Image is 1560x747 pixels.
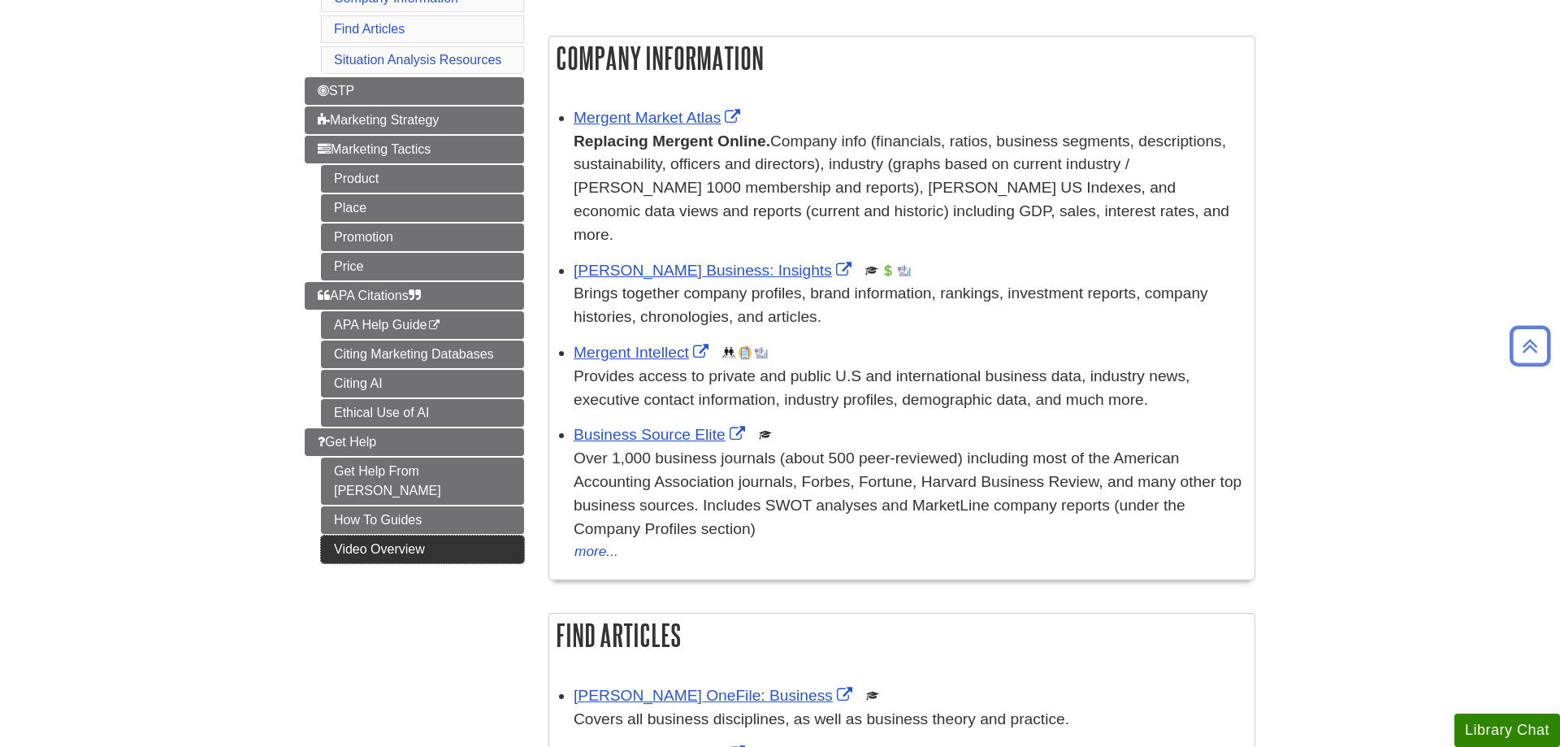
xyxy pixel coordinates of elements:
a: Promotion [321,224,524,251]
a: Place [321,194,524,222]
img: Scholarly or Peer Reviewed [865,264,878,277]
img: Financial Report [882,264,895,277]
a: Get Help [305,428,524,456]
a: Product [321,165,524,193]
a: APA Citations [305,282,524,310]
a: Back to Top [1504,335,1556,357]
button: Library Chat [1454,714,1560,747]
a: Ethical Use of AI [321,399,524,427]
a: Link opens in new window [574,109,744,126]
a: Marketing Tactics [305,136,524,163]
a: Find Articles [334,22,405,36]
div: Over 1,000 business journals (about 500 peer-reviewed) including most of the American Accounting ... [574,447,1246,541]
strong: Replacing Mergent Online. [574,132,770,150]
span: Marketing Tactics [318,142,431,156]
h2: Find Articles [549,614,1254,657]
p: Covers all business disciplines, as well as business theory and practice. [574,708,1246,732]
a: Link opens in new window [574,426,749,443]
a: Link opens in new window [574,687,856,704]
a: APA Help Guide [321,311,524,339]
a: Video Overview [321,536,524,563]
a: Citing Marketing Databases [321,341,524,368]
a: Citing AI [321,370,524,397]
p: Brings together company profiles, brand information, rankings, investment reports, company histor... [574,282,1246,329]
p: Company info (financials, ratios, business segments, descriptions, sustainability, officers and d... [574,130,1246,247]
img: Demographics [722,346,735,359]
a: How To Guides [321,506,524,534]
span: APA Citations [318,289,421,302]
span: STP [318,84,354,98]
img: Scholarly or Peer Reviewed [759,428,772,441]
button: more... [574,541,619,563]
a: Link opens in new window [574,344,713,361]
i: This link opens in a new window [427,320,440,331]
span: Get Help [318,435,376,449]
img: Scholarly or Peer Reviewed [866,689,879,702]
img: Industry Report [755,346,768,359]
h2: Company Information [549,37,1254,80]
img: Company Information [739,346,752,359]
a: Price [321,253,524,280]
p: Provides access to private and public U.S and international business data, industry news, executi... [574,365,1246,412]
span: Marketing Strategy [318,113,439,127]
img: Industry Report [898,264,911,277]
a: Situation Analysis Resources [334,53,501,67]
a: Marketing Strategy [305,106,524,134]
a: Link opens in new window [574,262,856,279]
a: Get Help From [PERSON_NAME] [321,458,524,505]
a: STP [305,77,524,105]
